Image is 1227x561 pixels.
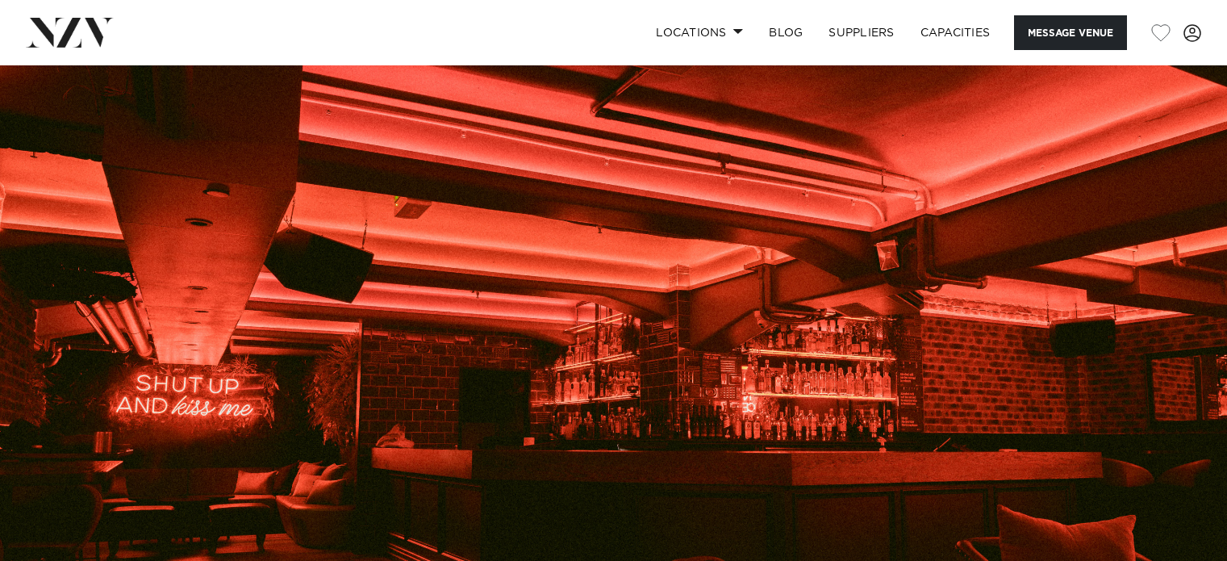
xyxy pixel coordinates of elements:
[26,18,114,47] img: nzv-logo.png
[1014,15,1127,50] button: Message Venue
[756,15,816,50] a: BLOG
[908,15,1004,50] a: Capacities
[643,15,756,50] a: Locations
[816,15,907,50] a: SUPPLIERS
